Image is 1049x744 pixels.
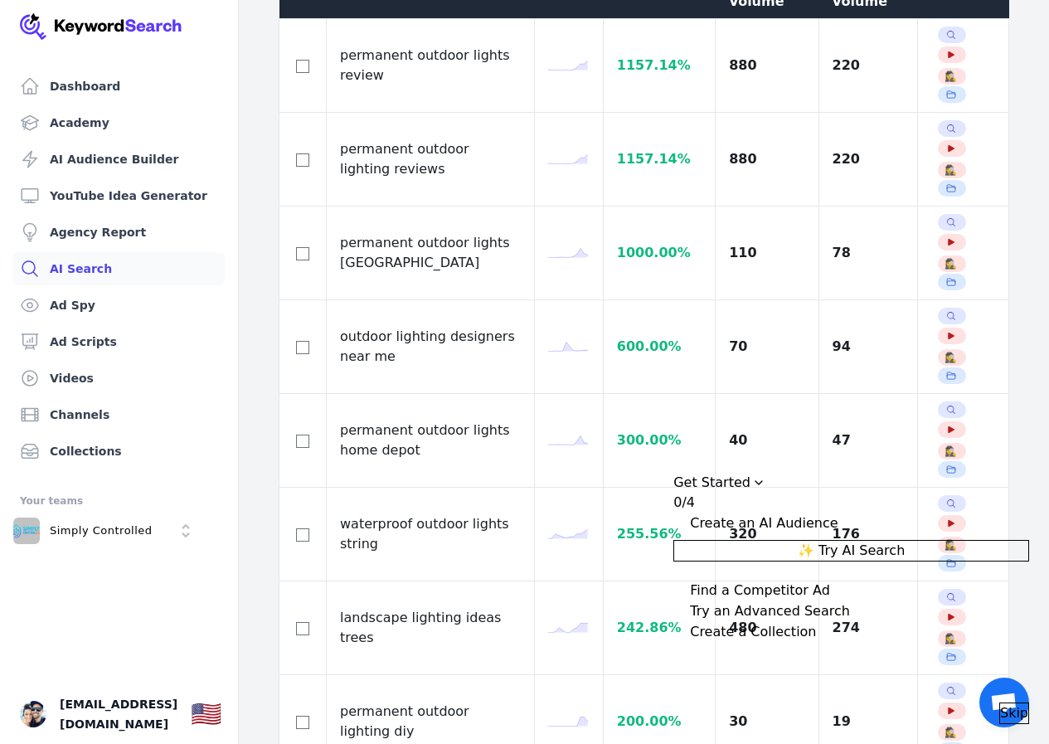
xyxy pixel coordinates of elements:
[13,70,225,103] a: Dashboard
[833,149,904,169] div: 220
[833,430,904,450] div: 47
[327,300,535,394] td: outdoor lighting designers near me
[833,56,904,75] div: 220
[673,540,1029,562] button: ✨ Try AI Search
[327,113,535,207] td: permanent outdoor lighting reviews
[729,243,804,263] div: 110
[999,703,1029,724] button: Skip
[729,337,804,357] div: 70
[327,19,535,113] td: permanent outdoor lights review
[673,601,1029,621] button: Expand Checklist
[673,513,1029,533] button: Collapse Checklist
[945,257,957,270] span: 🕵️‍♀️
[833,243,904,263] div: 78
[20,701,46,727] button: Open user button
[690,581,830,601] div: Find a Competitor Ad
[945,163,957,177] span: 🕵️‍♀️
[13,518,40,544] img: Simply Controlled
[833,337,904,357] div: 94
[729,149,804,169] div: 880
[13,252,225,285] a: AI Search
[191,699,221,729] div: 🇺🇸
[20,13,182,40] img: Your Company
[673,473,1029,493] div: Drag to move checklist
[50,523,153,538] p: Simply Controlled
[945,726,958,739] button: 🕵️‍♀️
[13,179,225,212] a: YouTube Idea Generator
[673,622,1029,642] button: Expand Checklist
[673,581,1029,601] button: Expand Checklist
[945,351,957,364] span: 🕵️‍♀️
[327,581,535,675] td: landscape lighting ideas trees
[673,473,1029,724] div: Get Started
[327,207,535,300] td: permanent outdoor lights [GEOGRAPHIC_DATA]
[945,70,957,83] span: 🕵️‍♀️
[327,394,535,488] td: permanent outdoor lights home depot
[13,398,225,431] a: Channels
[13,143,225,176] a: AI Audience Builder
[1000,703,1028,723] span: Skip
[13,325,225,358] a: Ad Scripts
[617,524,702,544] div: 255.56 %
[729,56,804,75] div: 880
[20,491,218,511] div: Your teams
[798,541,905,561] span: ✨ Try AI Search
[13,518,199,544] button: Open organization switcher
[617,337,702,357] div: 600.00 %
[617,243,702,263] div: 1000.00 %
[690,513,838,533] div: Create an AI Audience
[945,445,958,458] button: 🕵️‍♀️
[617,618,702,638] div: 242.86 %
[13,362,225,395] a: Videos
[945,70,958,83] button: 🕵️‍♀️
[673,493,695,513] div: 0/4
[617,430,702,450] div: 300.00 %
[729,430,804,450] div: 40
[945,257,958,270] button: 🕵️‍♀️
[945,726,957,739] span: 🕵️‍♀️
[617,149,702,169] div: 1157.14 %
[13,216,225,249] a: Agency Report
[13,106,225,139] a: Academy
[945,163,958,177] button: 🕵️‍♀️
[673,473,750,493] div: Get Started
[690,601,850,621] div: Try an Advanced Search
[617,56,702,75] div: 1157.14 %
[191,698,221,731] button: 🇺🇸
[617,712,702,732] div: 200.00 %
[673,473,1029,513] button: Collapse Checklist
[690,622,816,642] div: Create a Collection
[13,435,225,468] a: Collections
[945,351,958,364] button: 🕵️‍♀️
[13,289,225,322] a: Ad Spy
[60,694,177,734] span: [EMAIL_ADDRESS][DOMAIN_NAME]
[945,445,957,458] span: 🕵️‍♀️
[327,488,535,581] td: waterproof outdoor lights string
